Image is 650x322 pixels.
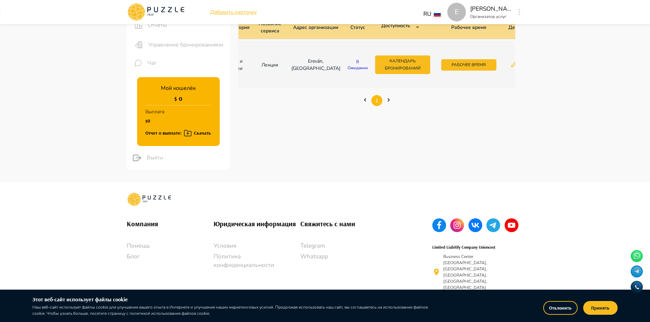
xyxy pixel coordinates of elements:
[127,15,230,35] div: sidebar iconsОтчеты
[210,8,257,16] a: Добавить карточку
[32,295,442,304] h6: Этот веб-сайт использует файлы cookie
[148,21,225,29] span: Отчеты
[441,59,496,71] button: Рабочее время
[174,95,182,102] h1: $ 0
[508,24,530,31] p: Действия
[145,129,211,137] div: Отчет о выплате: Скачать
[470,4,512,13] p: [PERSON_NAME][GEOGRAPHIC_DATA]
[443,253,515,291] p: Business Center [GEOGRAPHIC_DATA], [GEOGRAPHIC_DATA], [GEOGRAPHIC_DATA], [GEOGRAPHIC_DATA], [GEOG...
[350,24,365,31] p: Статус
[125,149,230,167] div: logoutВыйти
[131,152,143,164] button: logout
[132,57,144,69] button: sidebar icons
[300,218,387,229] h6: Свяжитесь с нами
[451,24,486,31] p: Рабочее время
[214,241,300,250] a: Условия
[127,252,214,261] a: Блог
[291,58,340,72] p: Ereván, [GEOGRAPHIC_DATA]
[145,125,211,137] button: Отчет о выплате: Скачать
[161,84,196,92] p: Мой кошелёк
[127,54,230,72] div: sidebar iconsЧат
[383,96,394,105] a: Next page
[583,301,618,315] button: Принять
[347,59,369,71] p: В ожидании
[300,241,387,250] a: Telegram
[127,35,230,54] div: sidebar iconsУправление бронированиями
[360,96,371,105] a: Previous page
[470,13,512,20] p: Организатор услуг
[423,10,431,19] p: RU
[32,304,442,316] p: Наш веб-сайт использует файлы cookie для улучшения вашего опыта в Интернете и улучшения наших мар...
[260,61,280,69] p: Лекция
[259,20,281,34] p: Название сервиса
[300,252,387,261] a: Whatsapp
[447,3,466,21] div: E
[145,118,164,124] h1: $0
[543,301,578,315] button: Отклонить
[214,218,300,229] h6: Юридическая информация
[375,55,430,74] button: Календарь бронирований
[148,41,225,49] span: Управление бронированиями
[145,105,164,118] p: Выплата
[381,22,410,32] p: Доступнoсть
[147,154,225,162] span: Выйти
[132,38,145,52] button: sidebar icons
[214,252,300,270] a: Политика конфиденциальности
[127,241,214,250] a: Помощь
[132,18,144,32] button: sidebar icons
[432,244,495,250] h6: Limited Liabitily Company Unioncost
[127,218,214,229] h6: Компания
[434,11,441,17] img: lang
[147,59,225,67] span: Чат
[371,95,382,106] a: Page 1 is your current page
[293,24,338,31] p: Адрес организации
[238,90,515,111] ul: Pagination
